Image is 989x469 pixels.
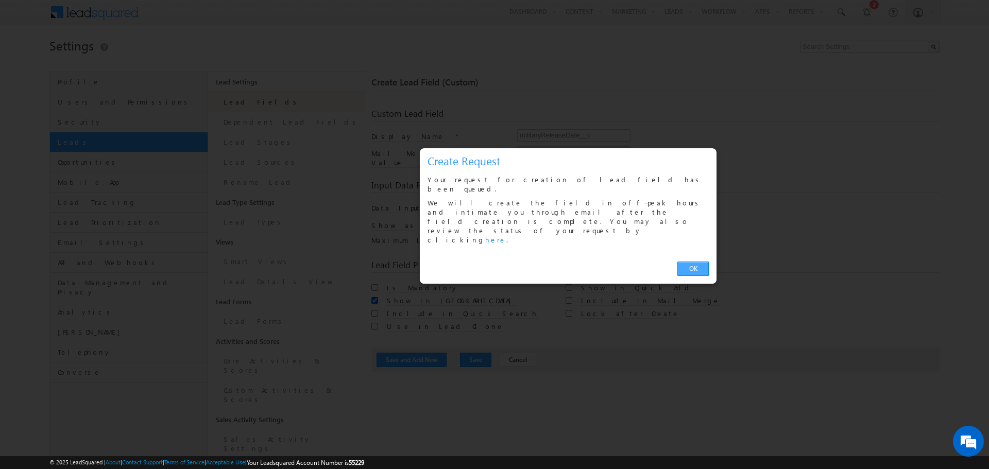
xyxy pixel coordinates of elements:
[428,175,709,194] p: Your request for creation of lead field has been queued.
[428,198,709,245] p: We will create the field in off-peak hours and intimate you through email after the field creatio...
[18,54,43,67] img: d_60004797649_company_0_60004797649
[428,152,713,170] h3: Create Request
[54,54,173,67] div: Chat with us now
[122,459,163,465] a: Contact Support
[49,458,364,467] span: © 2025 LeadSquared | | | | |
[677,262,709,276] a: OK
[169,5,194,30] div: Minimize live chat window
[106,459,121,465] a: About
[13,95,188,308] textarea: Type your message and hit 'Enter'
[247,459,364,466] span: Your Leadsquared Account Number is
[206,459,245,465] a: Acceptable Use
[164,459,204,465] a: Terms of Service
[349,459,364,466] span: 55229
[140,317,187,331] em: Start Chat
[485,235,506,244] a: here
